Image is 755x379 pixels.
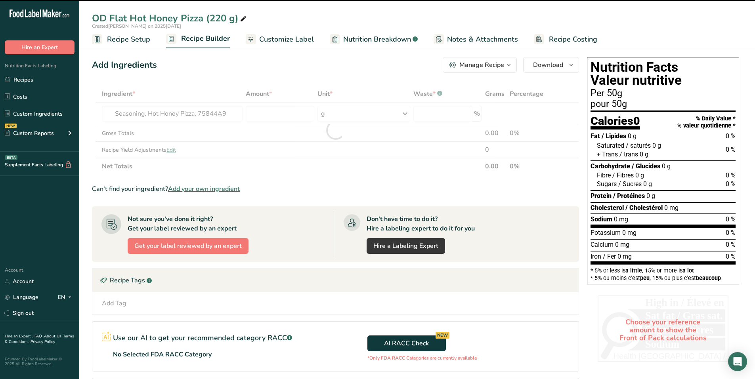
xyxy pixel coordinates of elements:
[367,214,475,233] div: Don't have time to do it? Hire a labeling expert to do it for you
[367,354,477,362] p: *Only FDA RACC Categories are currently available
[591,204,624,211] span: Cholesterol
[447,34,518,45] span: Notes & Attachments
[168,184,240,194] span: Add your own ingredient
[591,89,736,98] div: Per 50g
[622,229,636,236] span: 0 mg
[591,253,601,260] span: Iron
[615,241,629,248] span: 0 mg
[603,253,616,260] span: / Fer
[443,57,517,73] button: Manage Recipe
[591,61,736,87] h1: Nutrition Facts Valeur nutritive
[591,229,621,236] span: Potassium
[367,238,445,254] a: Hire a Labeling Expert
[597,180,617,188] span: Sugars
[367,335,446,351] button: AI RACC Check NEW
[259,34,314,45] span: Customize Label
[92,184,579,194] div: Can't find your ingredient?
[113,333,292,343] p: Use our AI to get your recommended category RACC
[5,129,54,137] div: Custom Reports
[166,30,230,49] a: Recipe Builder
[613,192,645,200] span: / Protéines
[726,146,736,153] span: 0 %
[612,171,634,179] span: / Fibres
[633,114,640,128] span: 0
[726,229,736,236] span: 0 %
[591,215,612,223] span: Sodium
[107,34,150,45] span: Recipe Setup
[726,171,736,179] span: 0 %
[128,238,248,254] button: Get your label reviewed by an expert
[597,171,611,179] span: Fibre
[31,339,55,345] a: Privacy Policy
[591,99,736,109] div: pour 50g
[5,333,33,339] a: Hire an Expert .
[662,162,671,170] span: 0 g
[625,267,642,274] span: a little
[591,241,614,248] span: Calcium
[728,352,747,371] div: Open Intercom Messenger
[677,115,736,129] div: % Daily Value * % valeur quotidienne *
[384,339,429,348] span: AI RACC Check
[343,34,411,45] span: Nutrition Breakdown
[434,30,518,48] a: Notes & Attachments
[726,132,736,140] span: 0 %
[602,132,626,140] span: / Lipides
[726,180,736,188] span: 0 %
[726,215,736,223] span: 0 %
[128,214,237,233] div: Not sure you've done it right? Get your label reviewed by an expert
[614,215,628,223] span: 0 mg
[523,57,579,73] button: Download
[5,40,75,54] button: Hire an Expert
[628,132,636,140] span: 0 g
[102,299,126,308] div: Add Tag
[682,267,694,274] span: a lot
[246,30,314,48] a: Customize Label
[92,23,181,29] span: Created[PERSON_NAME] on 2025[DATE]
[92,59,157,72] div: Add Ingredients
[181,33,230,44] span: Recipe Builder
[5,333,74,345] a: Terms & Conditions .
[726,253,736,260] span: 0 %
[652,142,661,149] span: 0 g
[619,150,638,158] span: / trans
[640,275,650,281] span: peu
[44,333,63,339] a: About Us .
[632,162,660,170] span: / Glucides
[696,275,721,281] span: beaucoup
[5,290,38,304] a: Language
[134,241,242,251] span: Get your label reviewed by an expert
[626,142,651,149] span: / saturés
[591,162,630,170] span: Carbohydrate
[635,171,644,179] span: 0 g
[597,142,624,149] span: Saturated
[113,350,212,359] p: No Selected FDA RACC Category
[591,132,600,140] span: Fat
[533,60,563,70] span: Download
[643,180,652,188] span: 0 g
[5,357,75,366] div: Powered By FoodLabelMaker © 2025 All Rights Reserved
[459,60,504,70] div: Manage Recipe
[617,253,632,260] span: 0 mg
[591,265,736,281] section: * 5% or less is , 15% or more is
[92,11,248,25] div: OD Flat Hot Honey Pizza (220 g)
[92,30,150,48] a: Recipe Setup
[664,204,679,211] span: 0 mg
[726,241,736,248] span: 0 %
[549,34,597,45] span: Recipe Costing
[534,30,597,48] a: Recipe Costing
[591,192,612,200] span: Protein
[640,150,648,158] span: 0 g
[92,269,579,292] div: Recipe Tags
[591,115,640,130] div: Calories
[34,333,44,339] a: FAQ .
[5,124,17,128] div: NEW
[625,204,663,211] span: / Cholestérol
[598,295,728,365] div: Choose your reference amount to show the Front of Pack calculations
[5,155,17,160] div: BETA
[330,30,418,48] a: Nutrition Breakdown
[597,150,618,158] span: + Trans
[436,332,449,339] div: NEW
[618,180,642,188] span: / Sucres
[591,275,736,281] div: * 5% ou moins c’est , 15% ou plus c’est
[58,293,75,302] div: EN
